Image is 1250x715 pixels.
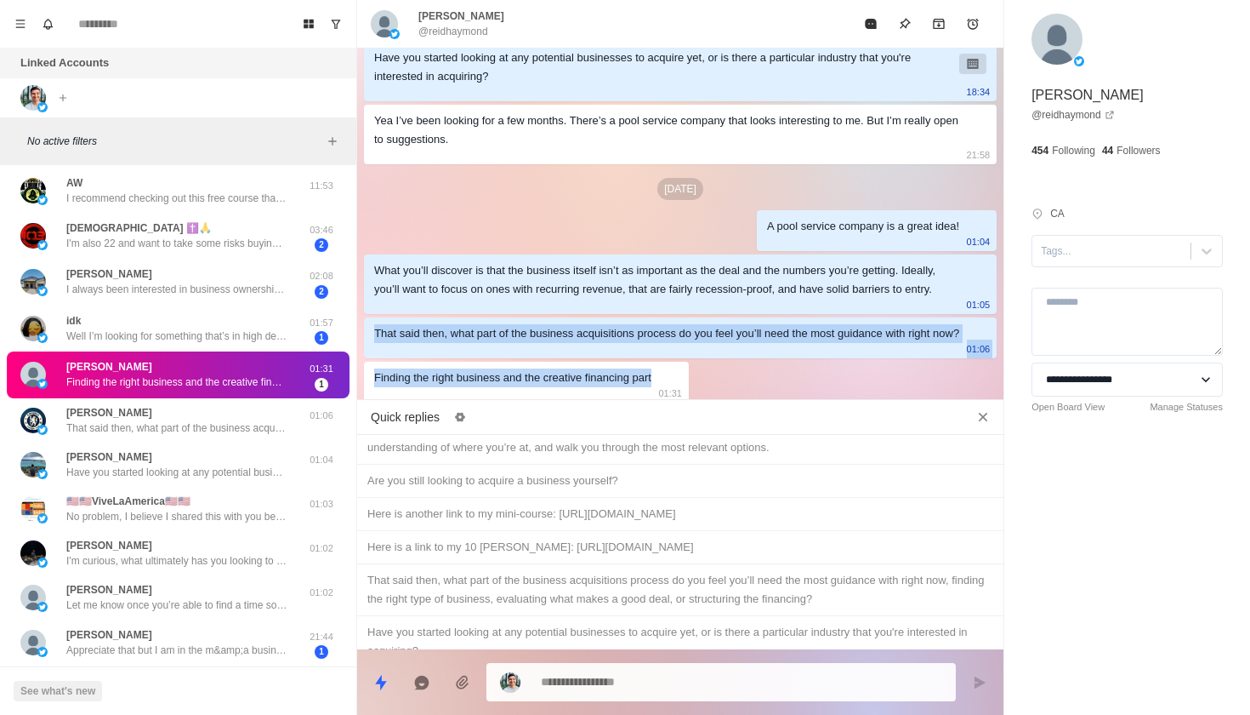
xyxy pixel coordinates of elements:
[66,191,287,206] p: I recommend checking out this free course that breaks down my full strategy for acquiring a busin...
[1031,400,1105,415] a: Open Board View
[300,409,343,423] p: 01:06
[446,403,474,431] button: Edit quick replies
[1052,143,1095,158] p: Following
[367,505,993,523] div: Here is another link to my mini-course: [URL][DOMAIN_NAME]
[967,340,991,358] p: 01:06
[14,681,102,701] button: See what's new
[1031,85,1144,106] p: [PERSON_NAME]
[367,472,993,490] div: Are you still looking to acquire a business yourself?
[374,324,959,343] div: That said then, what part of the business acquisitions process do you feel you’ll need the most g...
[300,497,343,512] p: 01:03
[66,627,152,643] p: [PERSON_NAME]
[315,331,328,345] span: 1
[66,175,82,191] p: AW
[66,598,287,613] p: Let me know once you’re able to find a time so I can confirm that on my end + shoot over the pre-...
[1031,107,1115,123] a: @reidhaymond
[66,449,152,465] p: [PERSON_NAME]
[66,266,152,282] p: [PERSON_NAME]
[37,333,48,343] img: picture
[1031,143,1048,158] p: 454
[371,10,398,37] img: picture
[322,10,349,37] button: Show unread conversations
[20,54,109,71] p: Linked Accounts
[1074,56,1084,66] img: picture
[300,179,343,193] p: 11:53
[37,379,48,389] img: picture
[300,541,343,556] p: 01:02
[66,375,287,390] p: Finding the right business and the creative financing part
[66,420,287,436] p: That said then, what part of the business acquisitions process do you feel you’ll need the most g...
[1116,143,1160,158] p: Followers
[300,586,343,600] p: 01:02
[300,269,343,283] p: 02:08
[315,285,328,299] span: 2
[66,359,152,375] p: [PERSON_NAME]
[300,362,343,376] p: 01:31
[37,469,48,479] img: picture
[66,329,287,344] p: Well I’m looking for something that’s in high demand and not so expensive to get into
[20,269,46,295] img: picture
[20,630,46,655] img: picture
[37,286,48,296] img: picture
[20,362,46,387] img: picture
[374,369,651,387] div: Finding the right business and the creative financing part
[300,630,343,644] p: 21:44
[1102,143,1113,158] p: 44
[66,509,287,524] p: No problem, I believe I shared this with you before, but I recommend checking out this free cours...
[367,571,993,609] div: That said then, what part of the business acquisitions process do you feel you’ll need the most g...
[66,236,287,251] p: I'm also 22 and want to take some risks buying/running something while I'm young and don't have a...
[967,83,991,101] p: 18:34
[66,582,152,598] p: [PERSON_NAME]
[20,178,46,203] img: picture
[37,425,48,435] img: picture
[53,88,73,108] button: Add account
[315,378,328,392] span: 1
[66,465,287,480] p: Have you started looking at any potential businesses to acquire yet, or is there a particular ind...
[37,558,48,568] img: picture
[367,538,993,557] div: Here is a link to my 10 [PERSON_NAME]: [URL][DOMAIN_NAME]
[854,7,888,41] button: Mark as read
[322,131,343,152] button: Add filters
[20,408,46,433] img: picture
[888,7,922,41] button: Pin
[20,85,46,111] img: picture
[66,220,212,236] p: [DEMOGRAPHIC_DATA] ✝️🙏
[20,541,46,566] img: picture
[969,403,997,431] button: Close quick replies
[37,195,48,205] img: picture
[66,405,152,420] p: [PERSON_NAME]
[1050,206,1065,221] p: CA
[66,282,287,297] p: I always been interested in business ownership, however huge upfront capital has always been a li...
[66,313,81,329] p: idk
[66,553,287,569] p: I'm curious, what ultimately has you looking to acquiring a cash-flowing business?
[405,666,439,700] button: Reply with AI
[658,384,682,403] p: 01:31
[500,672,520,693] img: picture
[418,24,488,39] p: @reidhaymond
[956,7,990,41] button: Add reminder
[389,29,400,39] img: picture
[20,223,46,249] img: picture
[967,295,991,314] p: 01:05
[418,9,504,24] p: [PERSON_NAME]
[657,178,703,200] p: [DATE]
[20,496,46,522] img: picture
[315,238,328,252] span: 2
[1150,400,1223,415] a: Manage Statuses
[20,585,46,610] img: picture
[374,49,959,86] div: Have you started looking at any potential businesses to acquire yet, or is there a particular ind...
[7,10,34,37] button: Menu
[20,316,46,341] img: picture
[364,666,398,700] button: Quick replies
[967,146,991,164] p: 21:58
[374,261,959,299] div: What you’ll discover is that the business itself isn’t as important as the deal and the numbers y...
[767,217,959,236] div: A pool service company is a great idea!
[34,10,61,37] button: Notifications
[300,223,343,237] p: 03:46
[37,647,48,657] img: picture
[20,452,46,478] img: picture
[66,643,287,658] p: Appreciate that but I am in the m&amp;a business so am familiar with all the debt and financing s...
[37,240,48,250] img: picture
[295,10,322,37] button: Board View
[367,623,993,661] div: Have you started looking at any potential businesses to acquire yet, or is there a particular ind...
